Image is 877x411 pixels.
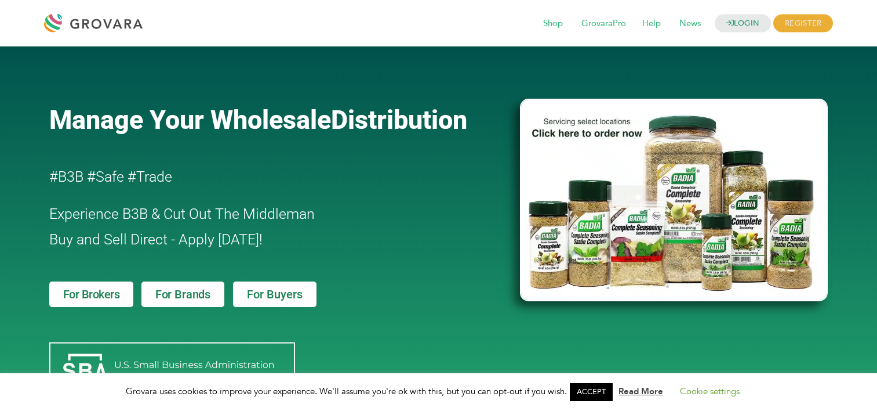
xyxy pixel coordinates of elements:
a: For Brands [141,282,224,307]
a: GrovaraPro [573,17,634,30]
a: Help [634,17,669,30]
span: Manage Your Wholesale [49,104,331,135]
span: For Brokers [63,289,120,300]
span: For Brands [155,289,210,300]
a: Shop [535,17,571,30]
span: REGISTER [773,15,833,33]
a: ACCEPT [570,383,613,401]
a: LOGIN [715,15,772,33]
span: Shop [535,13,571,35]
a: For Buyers [233,282,316,307]
span: Distribution [331,104,467,135]
a: For Brokers [49,282,134,307]
h2: #B3B #Safe #Trade [49,164,454,190]
span: Help [634,13,669,35]
a: News [671,17,709,30]
a: Read More [618,385,663,397]
span: News [671,13,709,35]
span: Buy and Sell Direct - Apply [DATE]! [49,231,263,248]
a: Manage Your WholesaleDistribution [49,104,501,135]
span: For Buyers [247,289,303,300]
span: Grovara uses cookies to improve your experience. We'll assume you're ok with this, but you can op... [126,385,751,397]
a: Cookie settings [680,385,740,397]
span: Experience B3B & Cut Out The Middleman [49,205,315,222]
span: GrovaraPro [573,13,634,35]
